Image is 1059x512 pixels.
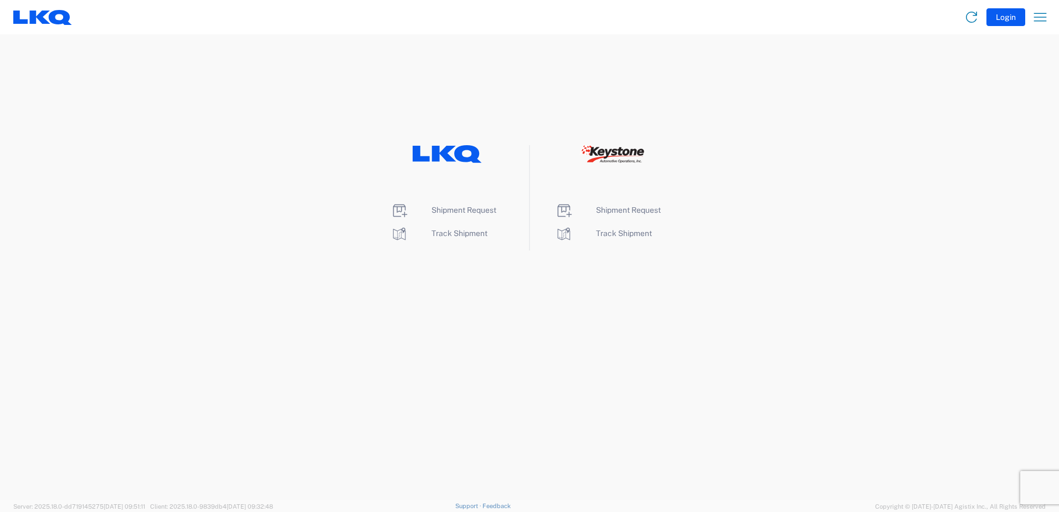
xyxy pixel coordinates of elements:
span: [DATE] 09:51:11 [104,503,145,510]
a: Support [455,503,483,509]
span: Track Shipment [596,229,652,238]
a: Feedback [482,503,511,509]
span: Shipment Request [596,206,661,214]
a: Shipment Request [555,206,661,214]
a: Track Shipment [555,229,652,238]
button: Login [986,8,1025,26]
span: Client: 2025.18.0-9839db4 [150,503,273,510]
span: Server: 2025.18.0-dd719145275 [13,503,145,510]
span: [DATE] 09:32:48 [227,503,273,510]
span: Shipment Request [431,206,496,214]
a: Track Shipment [390,229,487,238]
a: Shipment Request [390,206,496,214]
span: Copyright © [DATE]-[DATE] Agistix Inc., All Rights Reserved [875,501,1046,511]
span: Track Shipment [431,229,487,238]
